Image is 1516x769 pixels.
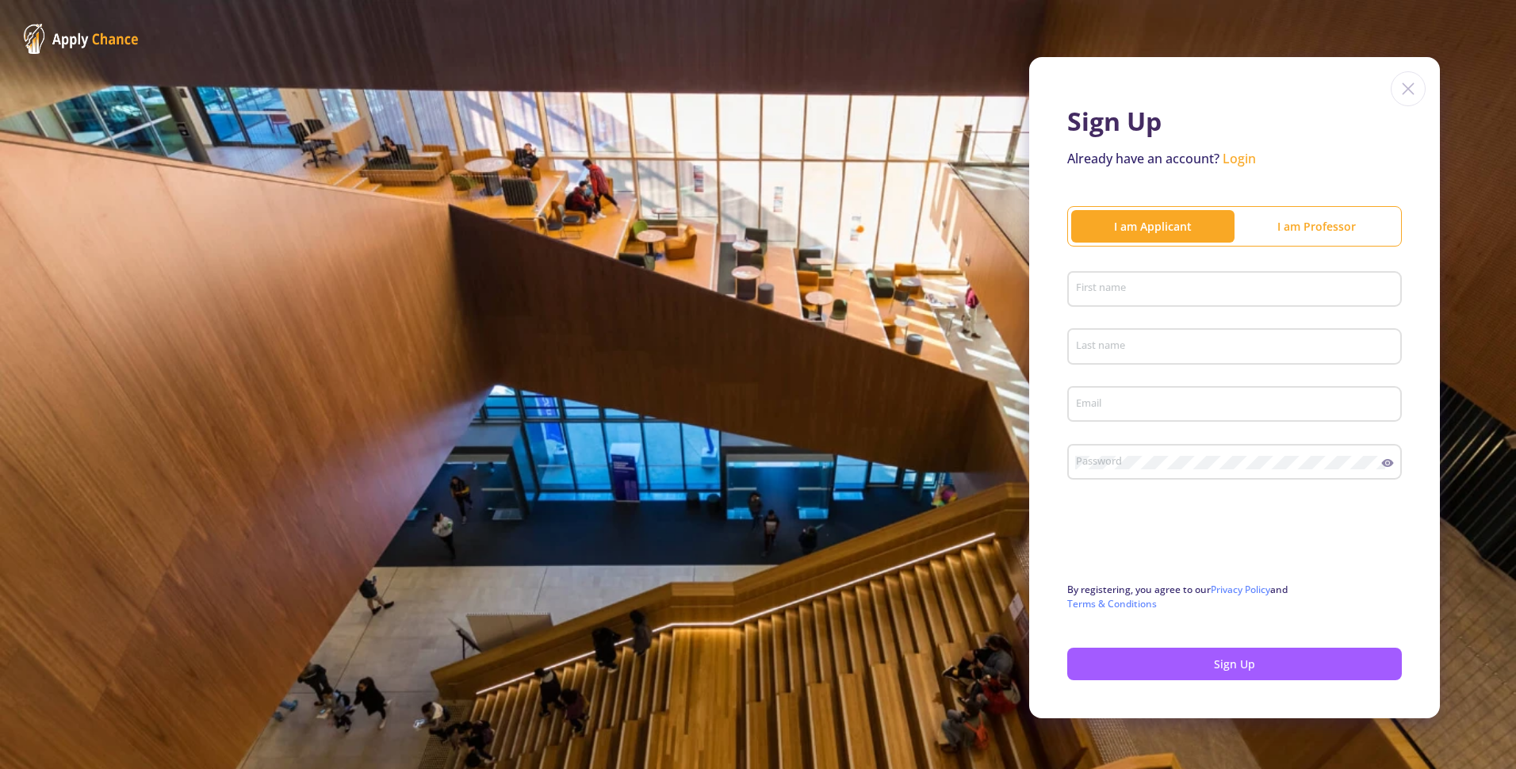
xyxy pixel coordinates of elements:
h1: Sign Up [1067,106,1402,136]
img: ApplyChance Logo [24,24,139,54]
p: By registering, you agree to our and [1067,583,1402,611]
img: close icon [1391,71,1426,106]
div: I am Professor [1235,218,1398,235]
a: Login [1223,150,1256,167]
p: Already have an account? [1067,149,1402,168]
button: Sign Up [1067,648,1402,680]
iframe: reCAPTCHA [1067,508,1308,570]
a: Privacy Policy [1211,583,1270,596]
div: I am Applicant [1071,218,1235,235]
a: Terms & Conditions [1067,597,1157,610]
